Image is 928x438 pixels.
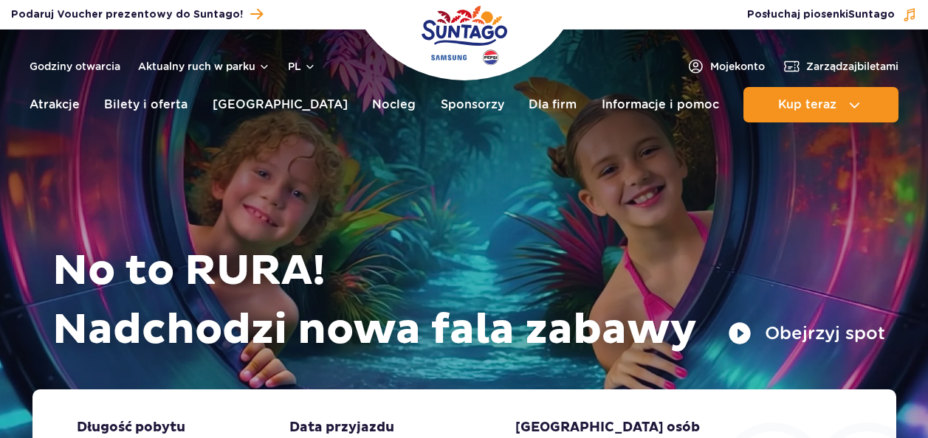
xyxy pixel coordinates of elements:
a: Zarządzajbiletami [783,58,898,75]
span: Kup teraz [778,98,836,111]
button: Kup teraz [743,87,898,122]
a: [GEOGRAPHIC_DATA] [213,87,348,122]
span: Długość pobytu [77,419,185,437]
a: Atrakcje [30,87,80,122]
span: Zarządzaj biletami [806,59,898,74]
a: Podaruj Voucher prezentowy do Suntago! [11,4,263,24]
a: Mojekonto [687,58,765,75]
button: Posłuchaj piosenkiSuntago [747,7,917,22]
a: Bilety i oferta [104,87,188,122]
a: Dla firm [529,87,577,122]
a: Godziny otwarcia [30,59,120,74]
button: Aktualny ruch w parku [138,60,270,72]
button: pl [288,59,316,74]
span: Posłuchaj piosenki [747,7,895,22]
a: Sponsorzy [441,87,504,122]
a: Nocleg [372,87,416,122]
button: Obejrzyj spot [728,321,885,345]
span: Podaruj Voucher prezentowy do Suntago! [11,7,243,22]
span: Moje konto [710,59,765,74]
span: [GEOGRAPHIC_DATA] osób [515,419,700,437]
a: Informacje i pomoc [602,87,719,122]
h1: No to RURA! Nadchodzi nowa fala zabawy [52,242,885,360]
span: Suntago [848,10,895,20]
span: Data przyjazdu [289,419,394,437]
